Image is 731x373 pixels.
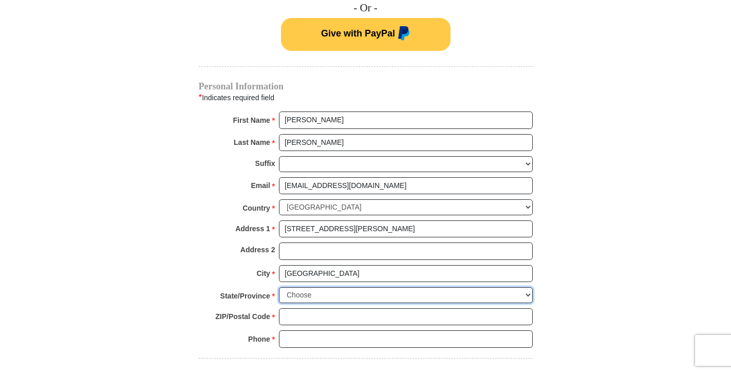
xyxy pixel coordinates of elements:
strong: Address 1 [235,221,270,236]
button: Give with PayPal [281,18,451,51]
h4: - Or - [199,2,533,14]
strong: ZIP/Postal Code [215,309,270,324]
img: paypal [395,26,410,43]
strong: Suffix [255,156,275,171]
h4: Personal Information [199,82,533,90]
strong: Last Name [234,135,270,150]
strong: Address 2 [240,243,275,257]
strong: State/Province [220,289,270,303]
strong: Phone [248,332,270,346]
strong: First Name [233,113,270,127]
span: Give with PayPal [321,28,395,39]
strong: Email [251,178,270,193]
strong: City [256,266,270,281]
strong: Country [242,201,270,215]
div: Indicates required field [199,91,533,104]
